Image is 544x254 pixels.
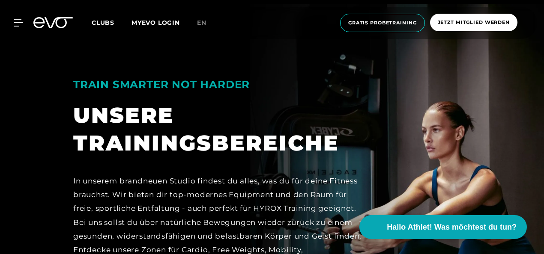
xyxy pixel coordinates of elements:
a: Jetzt Mitglied werden [427,14,520,32]
div: UNSERE TRAININGSBEREICHE [73,101,368,157]
div: TRAIN SMARTER NOT HARDER [73,74,368,95]
button: Hallo Athlet! Was möchtest du tun? [359,215,527,239]
span: Jetzt Mitglied werden [438,19,510,26]
span: en [197,19,206,27]
a: en [197,18,217,28]
span: Gratis Probetraining [348,19,417,27]
span: Hallo Athlet! Was möchtest du tun? [387,222,517,233]
span: Clubs [92,19,114,27]
a: MYEVO LOGIN [132,19,180,27]
a: Gratis Probetraining [338,14,427,32]
a: Clubs [92,18,132,27]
